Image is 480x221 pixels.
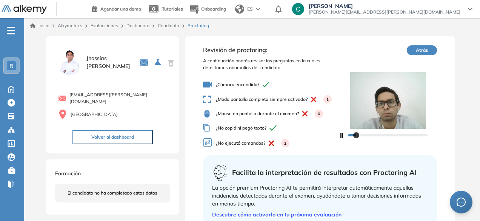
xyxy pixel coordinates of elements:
button: Atrás [407,45,437,55]
span: ¿No ejecutó comandos? [203,138,338,149]
a: Dashboard [126,23,149,28]
span: Formación [55,170,81,177]
span: Jhossias [PERSON_NAME] [86,54,130,70]
span: Agendar una demo [100,6,141,12]
span: [PERSON_NAME][EMAIL_ADDRESS][PERSON_NAME][DOMAIN_NAME] [309,9,460,15]
a: Descubre cómo activarlo en tu próxima evaluación [212,211,428,219]
span: Proctoring [188,22,209,29]
img: world [235,5,244,14]
div: 2 [281,139,289,147]
span: R [9,63,13,69]
span: Tutoriales [162,6,183,12]
span: ES [247,6,253,12]
div: 6 [315,110,323,118]
div: La opción premium Proctoring AI te permitirá interpretar automáticamente aquellas incidencias det... [212,184,428,208]
img: PROFILE_MENU_LOGO_USER [55,48,83,76]
span: El candidato no ha completado estos datos [68,190,157,196]
span: [GEOGRAPHIC_DATA] [71,111,118,118]
span: ¿Cámara encendida? [203,80,338,89]
a: Evaluaciones [91,23,118,28]
span: Revisión de proctoring: [203,45,338,54]
button: Onboarding [189,1,226,17]
span: [EMAIL_ADDRESS][PERSON_NAME][DOMAIN_NAME] [69,91,170,105]
button: Seleccione la evaluación activa [152,56,165,69]
span: Facilita la interpretación de resultados con Proctoring AI [232,167,417,178]
span: ¿Mouse en pantalla durante el examen? [203,110,338,118]
a: Agendar una demo [92,4,141,13]
span: ¿No copió ni pegó texto? [203,124,338,132]
a: Candidato [158,23,179,28]
span: Onboarding [201,6,226,12]
span: A continuación podrás revisar las preguntas en la cuales detectamos anomalías del candidato. [203,57,338,71]
span: [PERSON_NAME] [309,3,460,9]
a: Inicio [30,22,49,29]
span: Alkymetrics [58,23,82,28]
div: 1 [323,95,332,104]
img: Logo [2,5,47,14]
img: arrow [256,8,260,11]
span: message [457,198,466,207]
button: Volver al dashboard [72,130,153,144]
i: - [7,30,15,31]
span: ¿Modo pantalla completa siempre activado? [203,95,338,104]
